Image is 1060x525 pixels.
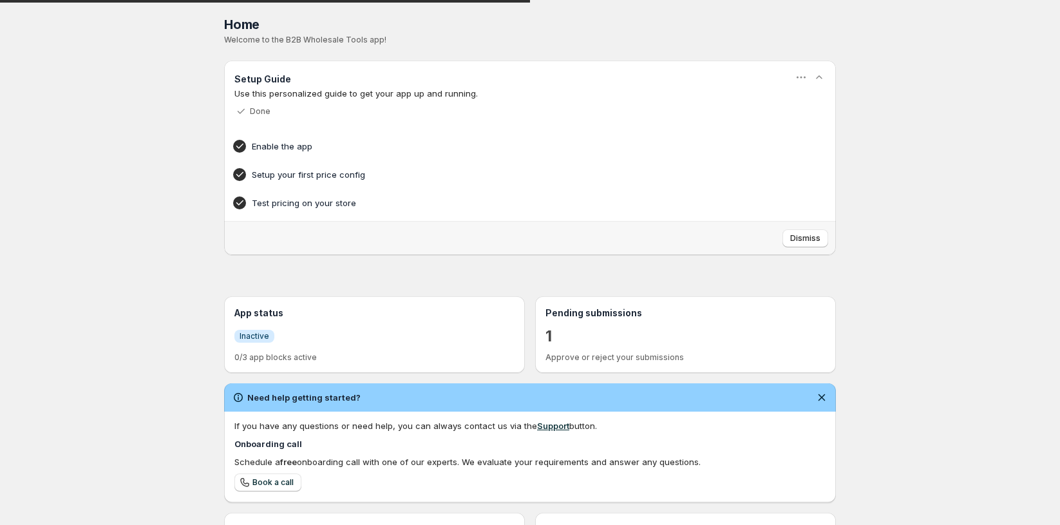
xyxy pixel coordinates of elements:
p: Welcome to the B2B Wholesale Tools app! [224,35,836,45]
a: 1 [545,326,552,347]
h3: App status [234,307,515,320]
h4: Setup your first price config [252,168,768,181]
span: Dismiss [790,233,820,243]
b: free [280,457,297,467]
h2: Need help getting started? [247,391,361,404]
div: If you have any questions or need help, you can always contact us via the button. [234,419,826,432]
span: Inactive [240,331,269,341]
h3: Setup Guide [234,73,291,86]
button: Dismiss [782,229,828,247]
div: Schedule a onboarding call with one of our experts. We evaluate your requirements and answer any ... [234,455,826,468]
a: Book a call [234,473,301,492]
h4: Enable the app [252,140,768,153]
a: InfoInactive [234,329,274,343]
p: Approve or reject your submissions [545,352,826,363]
a: Support [537,421,569,431]
h3: Pending submissions [545,307,826,320]
p: Use this personalized guide to get your app up and running. [234,87,826,100]
span: Book a call [252,477,294,488]
span: Home [224,17,260,32]
p: Done [250,106,270,117]
p: 0/3 app blocks active [234,352,515,363]
h4: Test pricing on your store [252,196,768,209]
button: Dismiss notification [813,388,831,406]
h4: Onboarding call [234,437,826,450]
